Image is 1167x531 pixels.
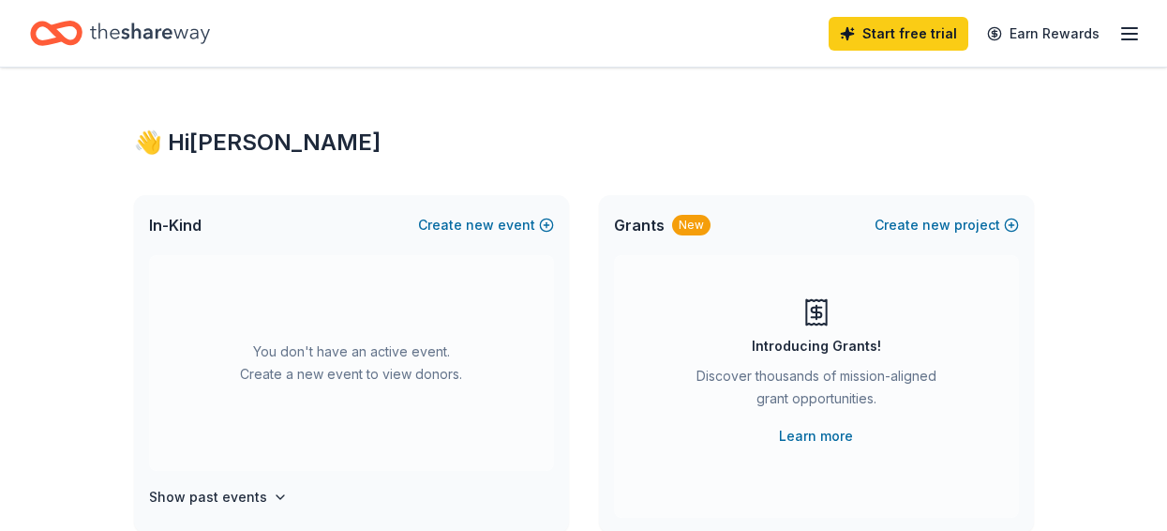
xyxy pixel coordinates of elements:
[829,17,968,51] a: Start free trial
[875,214,1019,236] button: Createnewproject
[418,214,554,236] button: Createnewevent
[134,128,1034,158] div: 👋 Hi [PERSON_NAME]
[614,214,665,236] span: Grants
[149,486,288,508] button: Show past events
[672,215,711,235] div: New
[976,17,1111,51] a: Earn Rewards
[752,335,881,357] div: Introducing Grants!
[779,425,853,448] a: Learn more
[922,214,950,236] span: new
[149,486,267,508] h4: Show past events
[30,11,210,55] a: Home
[149,255,554,471] div: You don't have an active event. Create a new event to view donors.
[466,214,494,236] span: new
[149,214,202,236] span: In-Kind
[689,365,944,417] div: Discover thousands of mission-aligned grant opportunities.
